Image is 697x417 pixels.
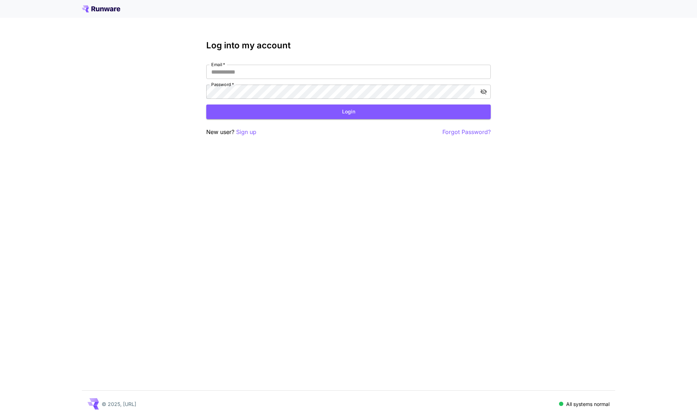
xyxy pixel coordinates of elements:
[206,41,491,50] h3: Log into my account
[211,62,225,68] label: Email
[566,400,610,408] p: All systems normal
[211,81,234,87] label: Password
[236,128,256,137] button: Sign up
[206,128,256,137] p: New user?
[477,85,490,98] button: toggle password visibility
[442,128,491,137] button: Forgot Password?
[102,400,136,408] p: © 2025, [URL]
[206,105,491,119] button: Login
